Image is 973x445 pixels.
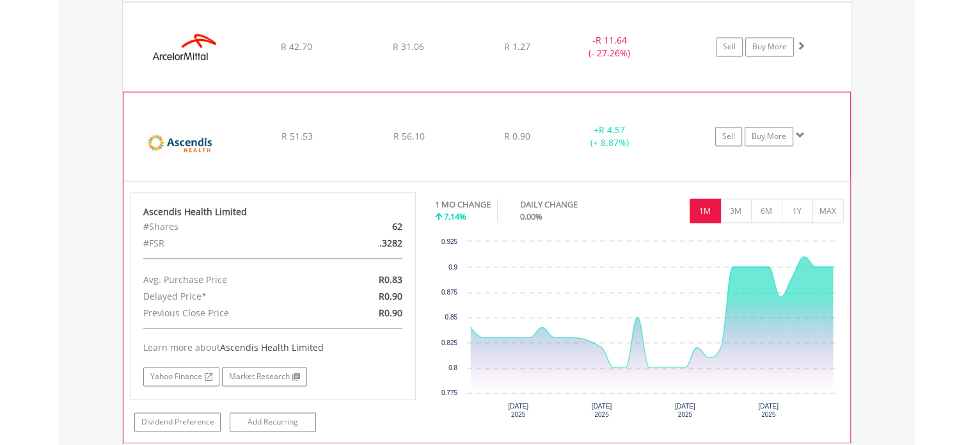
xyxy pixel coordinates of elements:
[441,389,457,396] text: 0.775
[134,288,319,305] div: Delayed Price*
[319,235,412,252] div: .3282
[716,37,743,56] a: Sell
[561,124,657,149] div: + (+ 8.87%)
[134,218,319,235] div: #Shares
[130,108,240,177] img: EQU.ZA.ASC.png
[782,198,813,223] button: 1Y
[444,211,466,222] span: 7.14%
[134,235,319,252] div: #FSR
[281,40,312,53] span: R 42.70
[129,19,239,88] img: EQU.ZA.ACL.png
[134,412,221,432] a: Dividend Preference
[592,403,612,418] text: [DATE] 2025
[520,198,622,211] div: DAILY CHANGE
[143,206,403,218] div: Ascendis Health Limited
[448,264,457,271] text: 0.9
[562,34,658,60] div: - (- 27.26%)
[379,290,402,302] span: R0.90
[690,198,721,223] button: 1M
[504,130,530,142] span: R 0.90
[720,198,752,223] button: 3M
[812,198,844,223] button: MAX
[220,341,324,353] span: Ascendis Health Limited
[143,341,403,354] div: Learn more about
[379,307,402,319] span: R0.90
[319,218,412,235] div: 62
[441,238,457,245] text: 0.925
[435,235,843,427] svg: Interactive chart
[281,130,312,142] span: R 51.53
[230,412,316,432] a: Add Recurring
[758,403,779,418] text: [DATE] 2025
[441,289,457,296] text: 0.875
[675,403,695,418] text: [DATE] 2025
[508,403,528,418] text: [DATE] 2025
[599,124,625,136] span: R 4.57
[715,127,742,146] a: Sell
[751,198,782,223] button: 6M
[745,127,793,146] a: Buy More
[745,37,794,56] a: Buy More
[134,271,319,288] div: Avg. Purchase Price
[596,34,627,46] span: R 11.64
[393,40,424,53] span: R 31.06
[143,367,219,386] a: Yahoo Finance
[441,339,457,346] text: 0.825
[435,235,844,427] div: Chart. Highcharts interactive chart.
[393,130,424,142] span: R 56.10
[520,211,542,222] span: 0.00%
[435,198,491,211] div: 1 MO CHANGE
[448,364,457,371] text: 0.8
[222,367,307,386] a: Market Research
[379,273,402,286] span: R0.83
[134,305,319,321] div: Previous Close Price
[445,314,458,321] text: 0.85
[504,40,530,53] span: R 1.27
